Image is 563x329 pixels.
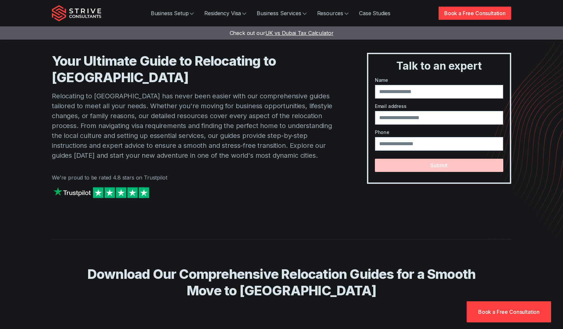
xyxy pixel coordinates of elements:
[199,7,251,20] a: Residency Visa
[467,301,551,322] a: Book a Free Consultation
[52,5,101,21] img: Strive Consultants
[265,30,334,36] span: UK vs Dubai Tax Calculator
[375,159,503,172] button: Submit
[439,7,511,20] a: Book a Free Consultation
[375,129,503,136] label: Phone
[354,7,396,20] a: Case Studies
[312,7,354,20] a: Resources
[146,7,199,20] a: Business Setup
[70,266,493,299] h2: Download Our Comprehensive Relocation Guides for a Smooth Move to [GEOGRAPHIC_DATA]
[52,53,341,86] h1: Your Ultimate Guide to Relocating to [GEOGRAPHIC_DATA]
[52,185,151,200] img: Strive on Trustpilot
[375,77,503,83] label: Name
[375,103,503,110] label: Email address
[52,174,341,181] p: We're proud to be rated 4.8 stars on Trustpilot
[371,59,507,73] h3: Talk to an expert
[251,7,312,20] a: Business Services
[52,91,341,160] p: Relocating to [GEOGRAPHIC_DATA] has never been easier with our comprehensive guides tailored to m...
[230,30,334,36] a: Check out ourUK vs Dubai Tax Calculator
